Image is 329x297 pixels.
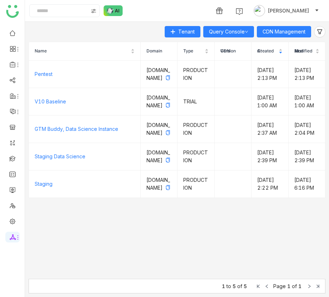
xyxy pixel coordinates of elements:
td: [DATE] 2:37 AM [251,116,288,143]
span: Page [273,283,286,289]
td: [DATE] 6:16 PM [289,170,325,198]
span: of [292,283,297,289]
th: CDN Version [215,42,251,61]
td: PRODUCTION [178,143,214,170]
a: Staging [35,181,53,187]
img: ask-buddy-normal.svg [104,5,123,16]
span: Tenant [178,28,195,36]
td: TRIAL [178,88,214,116]
td: [DATE] 2:39 PM [289,143,325,170]
td: [DATE] 2:39 PM [251,143,288,170]
span: 5 [233,283,236,289]
th: Domain [141,42,178,61]
td: [DATE] 2:22 PM [251,170,288,198]
img: help.svg [236,8,243,15]
p: [DOMAIN_NAME] [146,121,171,137]
span: 5 [244,283,247,289]
p: [DOMAIN_NAME] [146,149,171,164]
span: [PERSON_NAME] [268,7,309,15]
p: [DOMAIN_NAME] [146,176,171,192]
a: V10 Baseline [35,98,66,104]
a: Pentest [35,71,53,77]
td: [DATE] 2:04 PM [289,116,325,143]
td: [DATE] 2:13 PM [289,61,325,88]
span: 1 [222,283,225,289]
td: PRODUCTION [178,170,214,198]
img: logo [6,5,19,18]
button: Tenant [165,26,200,37]
img: avatar [254,5,265,16]
p: [DOMAIN_NAME] [146,94,171,109]
span: 1 [298,283,301,289]
a: Staging Data Science [35,153,85,159]
td: [DATE] 2:13 PM [251,61,288,88]
span: 1 [287,283,290,289]
p: [DOMAIN_NAME] [146,66,171,82]
td: [DATE] 1:00 AM [251,88,288,116]
a: Query Console [209,29,248,35]
button: [PERSON_NAME] [252,5,320,16]
span: CDN Management [263,28,305,36]
span: to [226,283,231,289]
button: CDN Management [257,26,311,37]
button: Query Console [203,26,254,37]
img: search-type.svg [91,8,96,14]
td: PRODUCTION [178,116,214,143]
td: [DATE] 1:00 AM [289,88,325,116]
a: GTM Buddy, Data Science Instance [35,126,118,132]
td: PRODUCTION [178,61,214,88]
span: of [237,283,242,289]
